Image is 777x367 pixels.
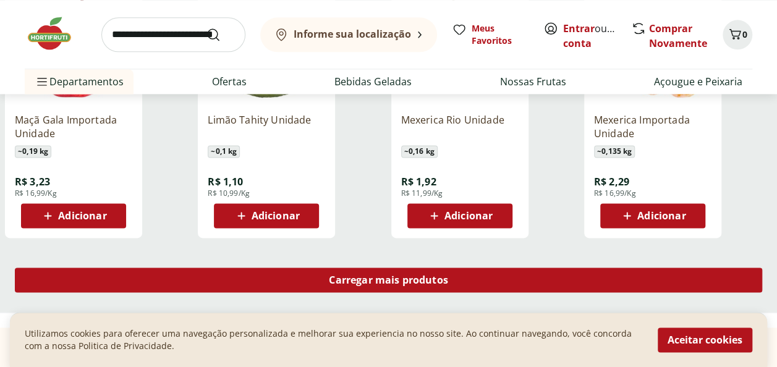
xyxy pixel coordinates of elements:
[21,203,126,228] button: Adicionar
[35,67,49,96] button: Menu
[58,211,106,221] span: Adicionar
[594,145,635,158] span: ~ 0,135 kg
[252,211,300,221] span: Adicionar
[15,188,57,198] span: R$ 16,99/Kg
[25,15,87,52] img: Hortifruti
[208,175,243,188] span: R$ 1,10
[563,21,618,51] span: ou
[208,113,325,140] a: Limão Tahity Unidade
[472,22,529,47] span: Meus Favoritos
[15,268,762,297] a: Carregar mais produtos
[594,113,711,140] a: Mexerica Importada Unidade
[334,74,412,89] a: Bebidas Geladas
[594,188,636,198] span: R$ 16,99/Kg
[600,203,705,228] button: Adicionar
[329,275,448,285] span: Carregar mais produtos
[563,22,595,35] a: Entrar
[260,17,437,52] button: Informe sua localização
[649,22,707,50] a: Comprar Novamente
[452,22,529,47] a: Meus Favoritos
[15,175,50,188] span: R$ 3,23
[637,211,686,221] span: Adicionar
[654,74,742,89] a: Açougue e Peixaria
[15,145,51,158] span: ~ 0,19 kg
[15,113,132,140] a: Maçã Gala Importada Unidade
[401,113,519,140] a: Mexerica Rio Unidade
[25,327,643,352] p: Utilizamos cookies para oferecer uma navegação personalizada e melhorar sua experiencia no nosso ...
[500,74,566,89] a: Nossas Frutas
[401,175,436,188] span: R$ 1,92
[206,27,236,42] button: Submit Search
[214,203,319,228] button: Adicionar
[658,327,752,352] button: Aceitar cookies
[212,74,247,89] a: Ofertas
[563,22,631,50] a: Criar conta
[401,188,443,198] span: R$ 11,99/Kg
[35,67,124,96] span: Departamentos
[594,175,629,188] span: R$ 2,29
[208,145,240,158] span: ~ 0,1 kg
[208,188,250,198] span: R$ 10,99/Kg
[407,203,512,228] button: Adicionar
[723,20,752,49] button: Carrinho
[401,145,438,158] span: ~ 0,16 kg
[101,17,245,52] input: search
[294,27,411,41] b: Informe sua localização
[444,211,493,221] span: Adicionar
[742,28,747,40] span: 0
